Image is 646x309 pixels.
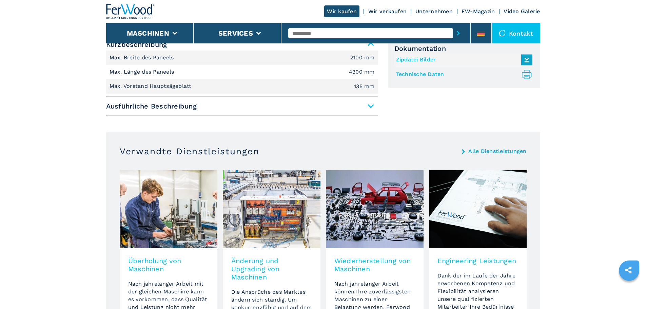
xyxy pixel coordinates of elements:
[326,170,424,248] img: image
[462,8,495,15] a: FW-Magazin
[231,257,312,281] h3: Änderung und Upgrading von Maschinen
[106,100,378,112] span: Ausführliche Beschreibung
[354,84,375,89] em: 135 mm
[504,8,540,15] a: Video Galerie
[468,149,526,154] a: Alle Dienstleistungen
[223,170,320,248] img: image
[453,25,464,41] button: submit-button
[120,170,217,248] img: image
[127,29,169,37] button: Maschinen
[620,262,637,278] a: sharethis
[120,146,259,157] h3: Verwandte Dienstleistungen
[437,257,518,265] h3: Engineering Leistungen
[396,69,529,80] a: Technische Daten
[429,170,527,248] img: image
[492,23,540,43] div: Kontakt
[106,4,155,19] img: Ferwood
[128,257,209,273] h3: Überholung von Maschinen
[218,29,253,37] button: Services
[350,55,375,60] em: 2100 mm
[415,8,453,15] a: Unternehmen
[617,278,641,304] iframe: Chat
[106,38,378,51] span: Kurzbeschreibung
[394,44,534,53] span: Dokumentation
[349,69,375,75] em: 4300 mm
[110,68,176,76] p: Max. Länge des Paneels
[334,257,415,273] h3: Wiederherstellung von Maschinen
[499,30,506,37] img: Kontakt
[110,54,176,61] p: Max. Breite des Paneels
[106,51,378,94] div: Kurzbeschreibung
[324,5,359,17] a: Wir kaufen
[110,82,193,90] p: Max. Vorstand Hauptsägeblatt
[396,54,529,65] a: Zipdatei Bilder
[368,8,407,15] a: Wir verkaufen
